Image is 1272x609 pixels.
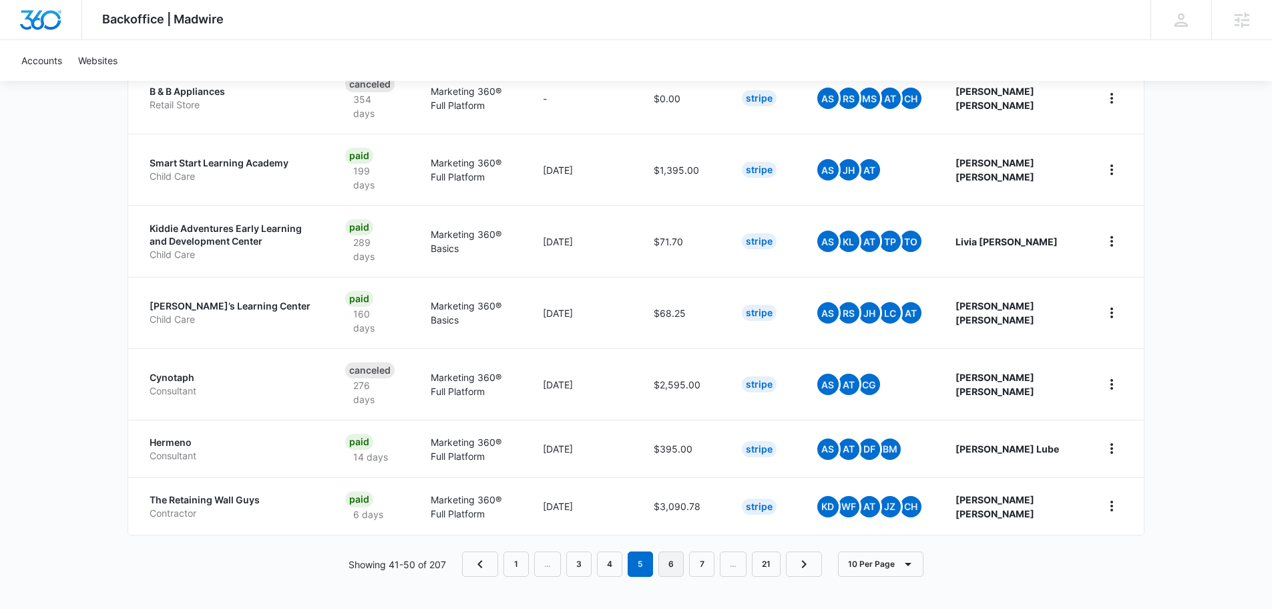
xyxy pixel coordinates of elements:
a: CynotaphConsultant [150,371,313,397]
a: Smart Start Learning AcademyChild Care [150,156,313,182]
td: $3,090.78 [638,477,726,535]
div: Canceled [345,362,395,378]
td: [DATE] [527,477,638,535]
strong: [PERSON_NAME] [PERSON_NAME] [956,86,1034,111]
p: 6 days [345,507,391,521]
span: KL [838,231,859,252]
span: LC [879,302,901,324]
span: AT [859,159,880,180]
div: Paid [345,219,373,235]
em: 5 [628,552,653,577]
span: RS [838,88,859,109]
p: 14 days [345,450,396,464]
div: Paid [345,434,373,450]
a: [PERSON_NAME]’s Learning CenterChild Care [150,299,313,326]
button: home [1101,438,1122,459]
button: 10 Per Page [838,552,923,577]
p: Marketing 360® Full Platform [431,370,511,398]
span: AT [879,88,901,109]
a: Previous Page [462,552,498,577]
p: Smart Start Learning Academy [150,156,313,170]
p: [PERSON_NAME]’s Learning Center [150,299,313,313]
strong: [PERSON_NAME] [PERSON_NAME] [956,300,1034,326]
div: Stripe [742,499,777,515]
p: Child Care [150,170,313,183]
p: 199 days [345,164,399,192]
span: KD [817,496,839,517]
span: TP [879,231,901,252]
span: JH [838,159,859,180]
a: B & B AppliancesRetail Store [150,85,313,111]
span: CG [859,374,880,395]
a: Next Page [786,552,822,577]
p: Marketing 360® Full Platform [431,156,511,184]
div: Paid [345,148,373,164]
p: Child Care [150,313,313,326]
a: Page 4 [597,552,622,577]
a: Page 1 [503,552,529,577]
p: Marketing 360® Full Platform [431,84,511,112]
p: 289 days [345,235,399,263]
button: home [1101,159,1122,180]
strong: [PERSON_NAME] [PERSON_NAME] [956,494,1034,519]
p: Hermeno [150,436,313,449]
div: Stripe [742,162,777,178]
p: 160 days [345,307,399,335]
div: Stripe [742,376,777,392]
span: BM [879,439,901,460]
p: Cynotaph [150,371,313,384]
strong: [PERSON_NAME] [PERSON_NAME] [956,372,1034,397]
a: Page 6 [658,552,684,577]
td: $1,395.00 [638,134,726,205]
span: AS [817,439,839,460]
td: [DATE] [527,277,638,348]
strong: [PERSON_NAME] [PERSON_NAME] [956,157,1034,182]
a: Page 3 [566,552,592,577]
a: Page 21 [752,552,781,577]
span: JH [859,302,880,324]
a: Page 7 [689,552,714,577]
span: Backoffice | Madwire [102,12,224,26]
td: - [527,62,638,134]
p: Child Care [150,248,313,261]
p: Marketing 360® Basics [431,227,511,255]
button: home [1101,88,1122,109]
td: $71.70 [638,205,726,277]
td: [DATE] [527,134,638,205]
span: AS [817,231,839,252]
td: $395.00 [638,420,726,477]
span: AS [817,302,839,324]
p: Contractor [150,507,313,520]
span: AS [817,159,839,180]
p: 276 days [345,378,399,406]
div: Paid [345,491,373,507]
p: The Retaining Wall Guys [150,493,313,507]
p: B & B Appliances [150,85,313,98]
div: Paid [345,291,373,307]
span: AS [817,88,839,109]
span: JZ [879,496,901,517]
button: home [1101,302,1122,324]
p: Marketing 360® Full Platform [431,493,511,521]
div: Stripe [742,233,777,249]
p: Marketing 360® Full Platform [431,435,511,463]
a: The Retaining Wall GuysContractor [150,493,313,519]
p: Retail Store [150,98,313,112]
td: [DATE] [527,420,638,477]
nav: Pagination [462,552,822,577]
span: At [838,439,859,460]
span: AT [859,231,880,252]
span: WF [838,496,859,517]
span: AS [817,374,839,395]
td: [DATE] [527,348,638,420]
p: Showing 41-50 of 207 [349,558,446,572]
a: Accounts [13,40,70,81]
button: home [1101,231,1122,252]
p: 354 days [345,92,399,120]
span: AT [859,496,880,517]
span: MS [859,88,880,109]
div: Canceled [345,76,395,92]
td: $2,595.00 [638,348,726,420]
td: $0.00 [638,62,726,134]
span: DF [859,439,880,460]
